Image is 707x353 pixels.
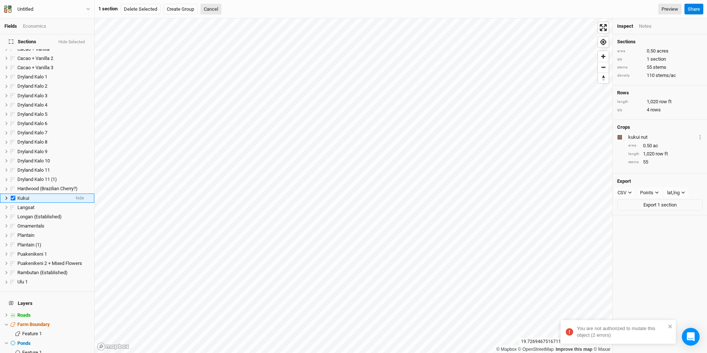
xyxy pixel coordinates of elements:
div: Dryland Kalo 7 [17,130,90,136]
button: Crop Usage [698,133,703,141]
span: Find my location [598,37,609,47]
a: Improve this map [556,347,592,352]
div: Cacao + Vanilla 2 [17,56,90,61]
span: Dryland Kalo 7 [17,130,47,135]
span: Roads [17,312,31,318]
span: Dryland Kalo 4 [17,102,47,108]
span: Dryland Kalo 8 [17,139,47,145]
button: CSV [614,187,635,198]
div: 0.50 [628,142,703,149]
span: Langsat [17,205,34,210]
a: Fields [4,23,17,29]
a: Mapbox logo [97,342,129,351]
button: Zoom in [598,51,609,62]
div: Ulu 1 [17,279,90,285]
span: Rambutan (Established) [17,270,68,275]
span: Dryland Kalo 6 [17,121,47,126]
button: Zoom out [598,62,609,73]
span: Dryland Kalo 10 [17,158,50,164]
div: Roads [17,312,90,318]
div: Hardwood (Brazilian Cherry?) [17,186,90,192]
div: Dryland Kalo 6 [17,121,90,127]
span: row ft [656,151,668,157]
div: CSV [618,189,626,196]
a: Preview [658,4,681,15]
div: Longan (Established) [17,214,90,220]
div: 1 section [98,6,118,12]
div: area [617,48,643,54]
span: Dryland Kalo 11 (1) [17,176,57,182]
button: lat,lng [664,187,689,198]
span: Hardwood (Brazilian Cherry?) [17,186,78,191]
button: Create Group [163,4,197,15]
button: Delete Selected [121,4,160,15]
div: length [628,151,639,157]
div: Dryland Kalo 9 [17,149,90,155]
span: row ft [659,98,672,105]
div: Ornamentals [17,223,90,229]
div: Dryland Kalo 10 [17,158,90,164]
span: Farm Boundary [17,322,50,327]
div: stems [628,159,639,165]
span: Cacao + Vanilla 3 [17,65,53,70]
div: Inspect [617,23,633,30]
div: qty [617,107,643,113]
button: Hide Selected [58,40,85,45]
div: Notes [639,23,652,30]
button: close [668,323,673,330]
div: Open Intercom Messenger [682,328,700,346]
div: Cacao + Vanilla 3 [17,65,90,71]
span: stems/ac [656,72,676,79]
h4: Sections [617,39,703,45]
span: Dryland Kalo 9 [17,149,47,154]
button: Reset bearing to north [598,73,609,83]
span: Feature 1 [22,331,42,336]
span: Dryland Kalo 2 [17,83,47,89]
div: Puakenikeni 1 [17,251,90,257]
a: OpenStreetMap [518,347,554,352]
div: Kukui [17,195,70,201]
span: Kukui [17,195,29,201]
span: rows [650,107,661,113]
div: Plantain (1) [17,242,90,248]
div: lat,lng [667,189,680,196]
button: Export 1 section [617,199,703,211]
span: Dryland Kalo 1 [17,74,47,80]
h4: Export [617,178,703,184]
div: Untitled [17,6,33,13]
a: Mapbox [496,347,517,352]
div: 55 [628,159,703,165]
h4: Layers [4,296,90,311]
h4: Crops [617,124,630,130]
div: Dryland Kalo 2 [17,83,90,89]
div: Points [640,189,653,196]
span: section [650,56,666,63]
span: Ulu 1 [17,279,28,285]
div: Dryland Kalo 5 [17,111,90,117]
span: Plantain (1) [17,242,41,248]
div: Plantain [17,232,90,238]
span: ac [653,142,658,149]
div: Economics [23,23,46,30]
span: Ornamentals [17,223,44,229]
span: Dryland Kalo 3 [17,93,47,98]
span: Dryland Kalo 5 [17,111,47,117]
div: You are not authorized to mutate this object (2 errors) [577,325,666,339]
div: Farm Boundary [17,322,90,327]
a: Maxar [593,347,610,352]
div: Langsat [17,205,90,211]
button: Enter fullscreen [598,22,609,33]
span: hide [76,194,84,203]
button: Untitled [4,5,91,13]
span: acres [657,48,669,54]
span: Puakenikeni 2 + Mixed Flowers [17,260,82,266]
div: 0.50 [617,48,703,54]
span: Plantain [17,232,34,238]
div: Dryland Kalo 3 [17,93,90,99]
div: 55 [617,64,703,71]
div: 19.72694675167114 , -155.10467939498142 [519,338,612,346]
div: 1,020 [617,98,703,105]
